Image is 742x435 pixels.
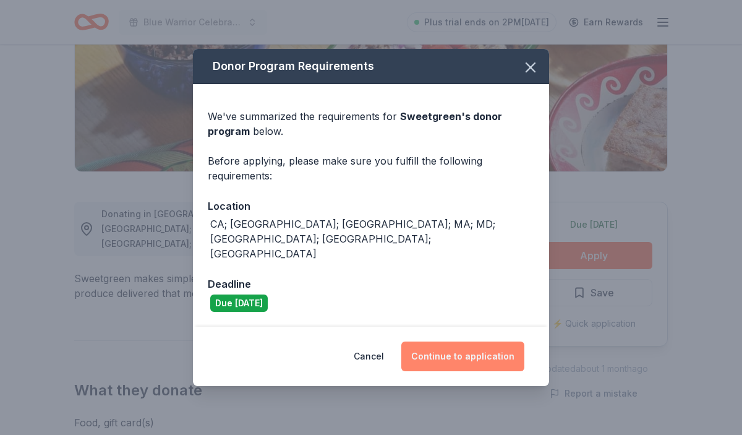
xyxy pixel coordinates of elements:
div: CA; [GEOGRAPHIC_DATA]; [GEOGRAPHIC_DATA]; MA; MD; [GEOGRAPHIC_DATA]; [GEOGRAPHIC_DATA]; [GEOGRAPH... [210,217,534,261]
button: Continue to application [401,342,524,371]
div: Location [208,198,534,214]
div: Before applying, please make sure you fulfill the following requirements: [208,153,534,183]
div: Deadline [208,276,534,292]
button: Cancel [354,342,384,371]
div: We've summarized the requirements for below. [208,109,534,139]
div: Donor Program Requirements [193,49,549,84]
div: Due [DATE] [210,295,268,312]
